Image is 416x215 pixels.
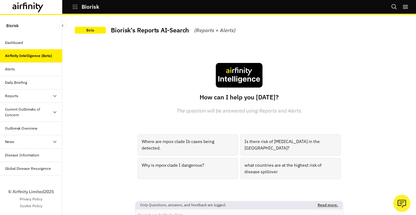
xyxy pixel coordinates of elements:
p: How can I help you [DATE]? [200,93,279,102]
p: Only Questions, answers, and feedback are logged. [135,201,231,209]
button: Close Sidebar [59,21,67,30]
div: Airfinity Intelligence (Beta) [5,53,52,59]
h2: Biorisk's Reports AI-Search [111,24,189,36]
p: Read more. [313,201,343,209]
div: what countries are at the highest risk of disease spillover [240,158,341,179]
p: Biorisk [6,20,19,31]
p: Beta [75,27,106,34]
div: Current Outbreaks of Concern [5,107,52,118]
i: The question will be answered using Reports and Alerts. [176,107,302,114]
button: Search [391,2,397,12]
button: Biorisk [72,2,99,12]
div: Daily Briefing [5,80,27,85]
div: Dashboard [5,40,23,45]
div: Where are mpox clade Ib cases being detected. [138,134,238,155]
div: Disease Information [5,152,39,158]
a: Cookie Policy [20,203,42,209]
div: Reports [5,93,18,99]
div: Outbreak Overview [5,126,37,131]
div: News [5,139,14,145]
i: (Reports + Alerts) [194,26,235,34]
img: airfinity-intelligence.5d2e38ac6ab089b05e792b5baf3e13f7.svg [216,63,262,88]
div: Why is mpox clade I dangerous? [138,158,238,179]
button: Ask our analysts [393,195,410,212]
p: Biorisk [82,4,99,10]
div: Is there risk of [MEDICAL_DATA] in the [GEOGRAPHIC_DATA]? [240,134,341,155]
div: Global Disease Resurgence [5,166,51,171]
p: © Airfinity Limited 2025 [8,189,54,195]
a: Privacy Policy [20,196,42,202]
div: Alerts [5,66,15,72]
